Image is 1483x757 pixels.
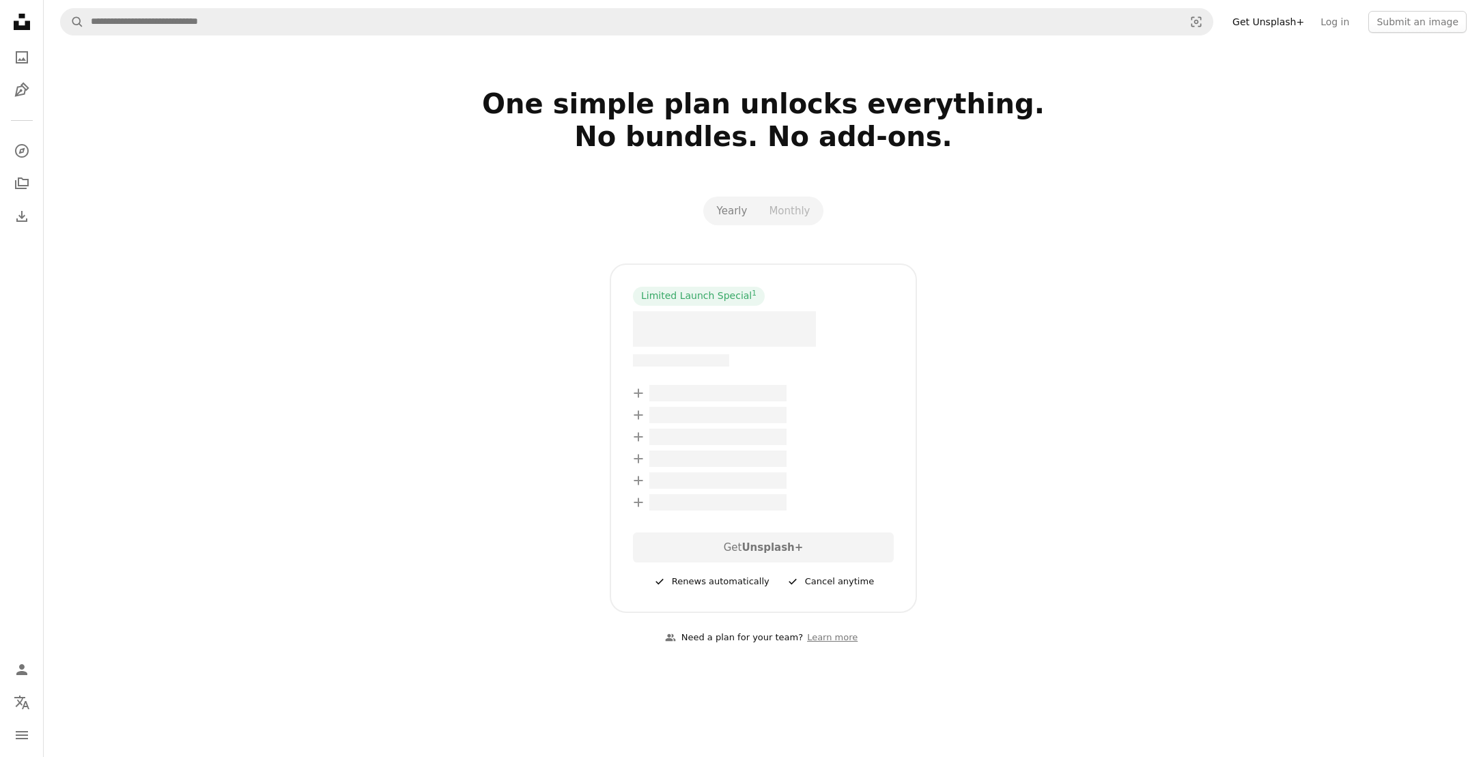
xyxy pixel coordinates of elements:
a: Get Unsplash+ [1224,11,1312,33]
a: Illustrations [8,76,36,104]
div: Get [633,532,894,562]
a: Collections [8,170,36,197]
a: Home — Unsplash [8,8,36,38]
button: Yearly [706,199,759,223]
span: – –––– –––– ––– ––– –––– –––– [649,472,787,489]
a: Learn more [803,627,862,649]
button: Menu [8,722,36,749]
form: Find visuals sitewide [60,8,1213,35]
span: – –––– ––––. [633,311,816,347]
span: – –––– –––– ––– ––– –––– –––– [649,494,787,511]
a: Log in [1312,11,1357,33]
sup: 1 [752,289,757,297]
a: Explore [8,137,36,165]
a: Photos [8,44,36,71]
button: Language [8,689,36,716]
a: Download History [8,203,36,230]
button: Visual search [1180,9,1213,35]
span: – –––– –––– ––– ––– –––– –––– [649,385,787,401]
button: Search Unsplash [61,9,84,35]
div: Need a plan for your team? [665,631,803,645]
span: – –––– –––– ––– ––– –––– –––– [649,451,787,467]
span: –– –––– –––– –––– –– [633,354,729,367]
div: Cancel anytime [786,573,874,590]
div: Renews automatically [653,573,769,590]
button: Monthly [758,199,821,223]
span: – –––– –––– ––– ––– –––– –––– [649,429,787,445]
a: Log in / Sign up [8,656,36,683]
div: Limited Launch Special [633,287,765,306]
button: Submit an image [1368,11,1467,33]
strong: Unsplash+ [741,541,803,554]
h2: One simple plan unlocks everything. No bundles. No add-ons. [324,87,1203,186]
a: 1 [749,289,759,303]
span: – –––– –––– ––– ––– –––– –––– [649,407,787,423]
